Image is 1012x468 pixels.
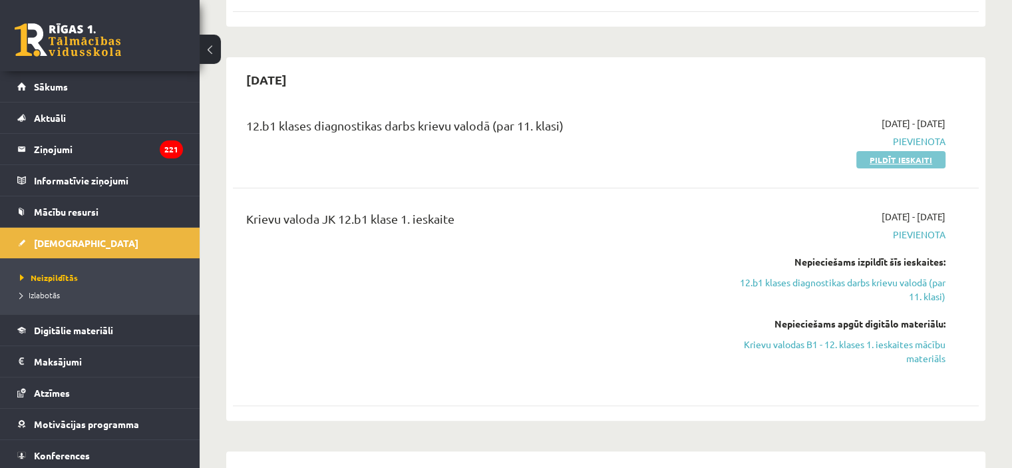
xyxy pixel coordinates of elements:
legend: Informatīvie ziņojumi [34,165,183,196]
a: Aktuāli [17,103,183,133]
a: Rīgas 1. Tālmācības vidusskola [15,23,121,57]
div: Nepieciešams apgūt digitālo materiālu: [726,317,945,331]
div: Nepieciešams izpildīt šīs ieskaites: [726,255,945,269]
span: Pievienota [726,228,945,242]
span: Neizpildītās [20,272,78,283]
span: Izlabotās [20,290,60,300]
span: Atzīmes [34,387,70,399]
a: Sākums [17,71,183,102]
div: 12.b1 klases diagnostikas darbs krievu valodā (par 11. klasi) [246,117,706,141]
span: Aktuāli [34,112,66,124]
a: Maksājumi [17,346,183,377]
a: Mācību resursi [17,196,183,227]
a: Motivācijas programma [17,409,183,439]
span: Digitālie materiāli [34,324,113,336]
a: Pildīt ieskaiti [856,151,945,168]
a: Atzīmes [17,377,183,408]
span: Pievienota [726,134,945,148]
a: [DEMOGRAPHIC_DATA] [17,228,183,258]
span: Konferences [34,449,90,461]
span: [DATE] - [DATE] [882,117,945,130]
h2: [DATE] [233,64,300,95]
legend: Maksājumi [34,346,183,377]
a: Krievu valodas B1 - 12. klases 1. ieskaites mācību materiāls [726,338,945,365]
span: Sākums [34,81,68,93]
a: Digitālie materiāli [17,315,183,346]
span: [DEMOGRAPHIC_DATA] [34,237,138,249]
a: Izlabotās [20,289,186,301]
a: Informatīvie ziņojumi [17,165,183,196]
a: Ziņojumi221 [17,134,183,164]
legend: Ziņojumi [34,134,183,164]
span: Mācību resursi [34,206,98,218]
span: Motivācijas programma [34,418,139,430]
span: [DATE] - [DATE] [882,210,945,224]
i: 221 [160,140,183,158]
a: 12.b1 klases diagnostikas darbs krievu valodā (par 11. klasi) [726,276,945,304]
div: Krievu valoda JK 12.b1 klase 1. ieskaite [246,210,706,234]
a: Neizpildītās [20,272,186,284]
